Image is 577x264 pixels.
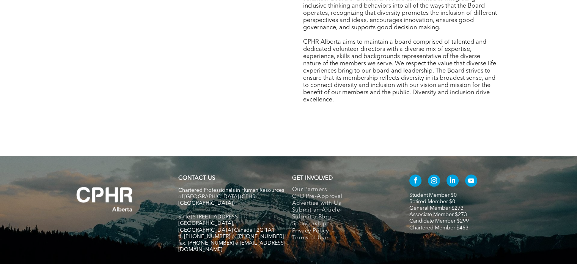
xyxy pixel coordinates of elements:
[292,214,393,221] a: Submit a Blog
[178,214,239,220] span: Suite [STREET_ADDRESS]
[292,193,393,200] a: CPD Pre-Approval
[465,174,477,188] a: youtube
[409,199,455,204] a: Retired Member $0
[292,234,393,241] a: Terms of Use
[292,187,393,193] a: Our Partners
[409,212,467,217] a: Associate Member $273
[292,207,393,214] a: Submit an Article
[61,171,148,227] img: A white background with a few lines on it
[409,206,464,211] a: General Member $273
[409,225,469,230] a: Chartered Member $453
[178,175,215,181] a: CONTACT US
[409,174,421,188] a: facebook
[428,174,440,188] a: instagram
[409,218,469,224] a: Candidate Member $299
[292,221,393,228] a: Sponsorship
[292,200,393,207] a: Advertise with Us
[409,193,457,198] a: Student Member $0
[178,234,284,239] span: tf. [PHONE_NUMBER] p. [PHONE_NUMBER]
[292,228,393,234] a: Privacy Policy
[178,188,284,206] span: Chartered Professionals in Human Resources of [GEOGRAPHIC_DATA] (CPHR [GEOGRAPHIC_DATA])
[178,221,275,232] span: [GEOGRAPHIC_DATA], [GEOGRAPHIC_DATA] Canada T2G 1A1
[178,240,285,252] span: fax. [PHONE_NUMBER] e:[EMAIL_ADDRESS][DOMAIN_NAME]
[447,174,459,188] a: linkedin
[292,175,333,181] span: GET INVOLVED
[303,3,497,31] span: inclusive thinking and behaviors into all of the ways that the Board operates, recognizing that d...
